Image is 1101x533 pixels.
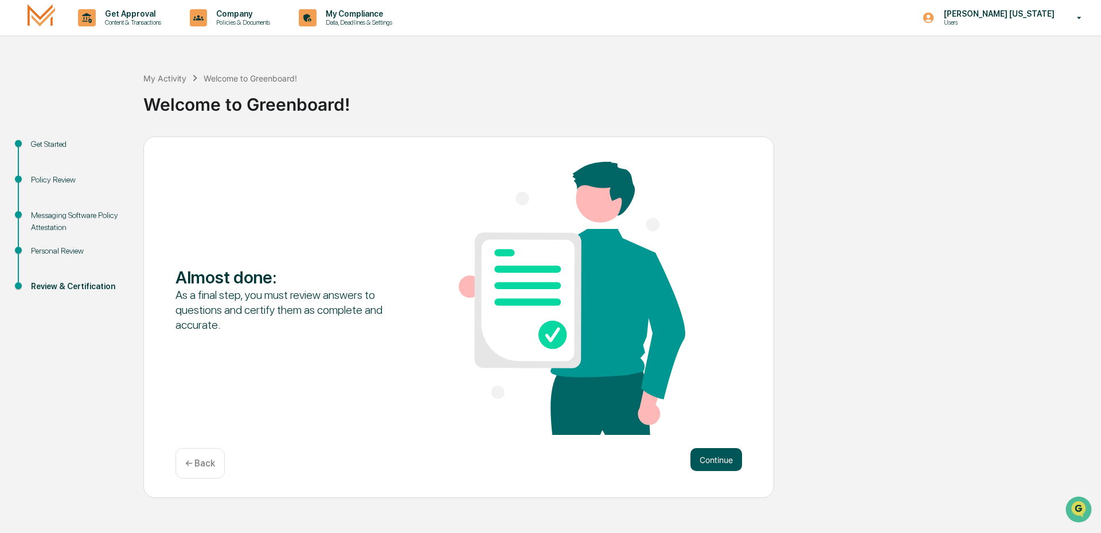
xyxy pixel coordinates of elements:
[95,145,142,156] span: Attestations
[31,174,125,186] div: Policy Review
[935,9,1060,18] p: [PERSON_NAME] [US_STATE]
[204,73,297,83] div: Welcome to Greenboard!
[195,91,209,105] button: Start new chat
[317,18,398,26] p: Data, Deadlines & Settings
[96,18,167,26] p: Content & Transactions
[207,9,276,18] p: Company
[96,9,167,18] p: Get Approval
[79,140,147,161] a: 🗄️Attestations
[28,4,55,31] img: logo
[317,9,398,18] p: My Compliance
[175,287,402,332] div: As a final step, you must review answers to questions and certify them as complete and accurate.
[935,18,1047,26] p: Users
[11,146,21,155] div: 🖐️
[23,166,72,178] span: Data Lookup
[11,168,21,177] div: 🔎
[23,145,74,156] span: Preclearance
[11,24,209,42] p: How can we help?
[185,458,215,469] p: ← Back
[1064,495,1095,526] iframe: Open customer support
[83,146,92,155] div: 🗄️
[7,140,79,161] a: 🖐️Preclearance
[7,162,77,182] a: 🔎Data Lookup
[39,88,188,99] div: Start new chat
[31,138,125,150] div: Get Started
[11,88,32,108] img: 1746055101610-c473b297-6a78-478c-a979-82029cc54cd1
[175,267,402,287] div: Almost done :
[81,194,139,203] a: Powered byPylon
[31,281,125,293] div: Review & Certification
[207,18,276,26] p: Policies & Documents
[39,99,145,108] div: We're available if you need us!
[459,162,685,435] img: Almost done
[143,73,186,83] div: My Activity
[690,448,742,471] button: Continue
[143,85,1095,115] div: Welcome to Greenboard!
[31,209,125,234] div: Messaging Software Policy Attestation
[114,194,139,203] span: Pylon
[31,245,125,257] div: Personal Review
